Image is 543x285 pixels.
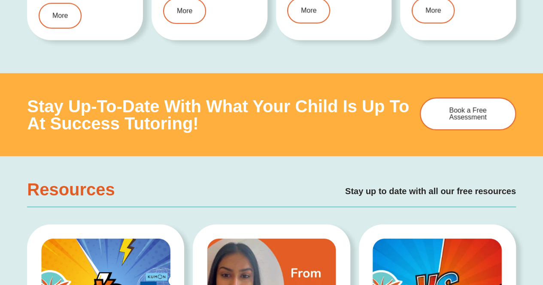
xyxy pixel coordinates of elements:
span: More [52,12,68,19]
iframe: Chat Widget [400,188,543,285]
span: More [177,8,192,15]
h3: Resources [27,181,113,198]
span: More [301,7,316,14]
h3: Stay up-to-date with what your child is up to at Success Tutoring! [27,98,411,132]
h4: Stay up to date with all our free resources [122,185,516,198]
span: More [425,7,441,14]
span: Book a Free Assessment [434,107,502,121]
a: More [39,3,82,29]
a: Book a Free Assessment [420,98,516,130]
